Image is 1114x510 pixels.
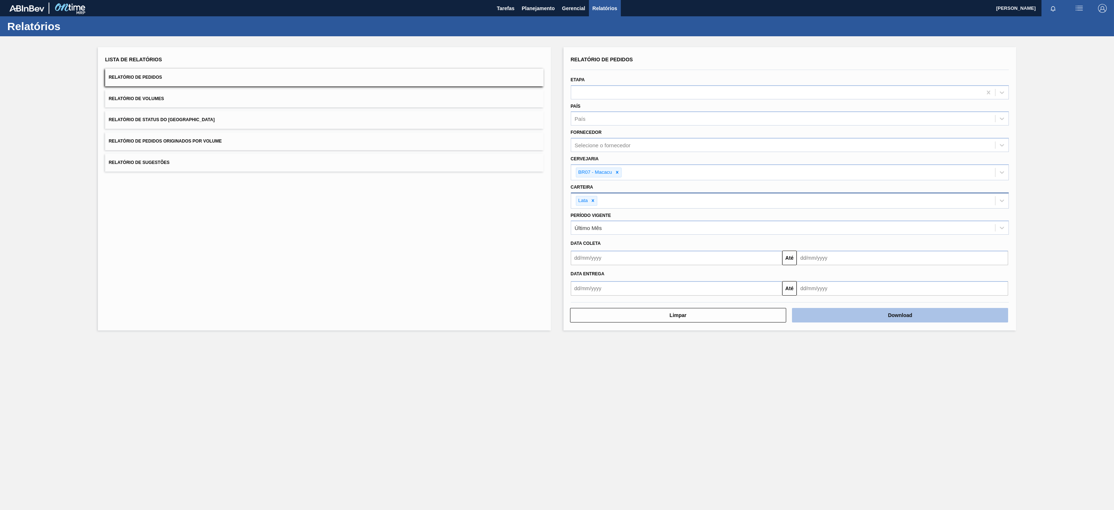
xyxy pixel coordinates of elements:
label: Cervejaria [571,156,599,161]
h1: Relatórios [7,22,136,30]
span: Relatório de Pedidos [109,75,162,80]
input: dd/mm/yyyy [797,251,1008,265]
span: Relatório de Volumes [109,96,164,101]
span: Relatório de Pedidos [571,57,633,62]
input: dd/mm/yyyy [797,281,1008,296]
span: Relatório de Pedidos Originados por Volume [109,139,222,144]
span: Relatórios [593,4,617,13]
span: Tarefas [497,4,515,13]
input: dd/mm/yyyy [571,281,782,296]
label: País [571,104,581,109]
span: Data coleta [571,241,601,246]
label: Etapa [571,77,585,82]
button: Relatório de Volumes [105,90,544,108]
div: País [575,116,586,122]
img: userActions [1075,4,1084,13]
button: Relatório de Pedidos Originados por Volume [105,132,544,150]
button: Download [792,308,1008,322]
button: Limpar [570,308,786,322]
div: BR07 - Macacu [576,168,613,177]
div: Último Mês [575,225,602,231]
button: Notificações [1041,3,1065,13]
label: Carteira [571,185,593,190]
button: Relatório de Pedidos [105,69,544,86]
button: Até [782,251,797,265]
span: Data Entrega [571,271,605,276]
span: Planejamento [522,4,555,13]
span: Lista de Relatórios [105,57,162,62]
img: Logout [1098,4,1107,13]
div: Lata [576,196,589,205]
button: Relatório de Sugestões [105,154,544,172]
div: Selecione o fornecedor [575,142,631,148]
button: Relatório de Status do [GEOGRAPHIC_DATA] [105,111,544,129]
img: TNhmsLtSVTkK8tSr43FrP2fwEKptu5GPRR3wAAAABJRU5ErkJggg== [9,5,44,12]
label: Fornecedor [571,130,602,135]
span: Gerencial [562,4,585,13]
span: Relatório de Sugestões [109,160,170,165]
input: dd/mm/yyyy [571,251,782,265]
button: Até [782,281,797,296]
label: Período Vigente [571,213,611,218]
span: Relatório de Status do [GEOGRAPHIC_DATA] [109,117,215,122]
